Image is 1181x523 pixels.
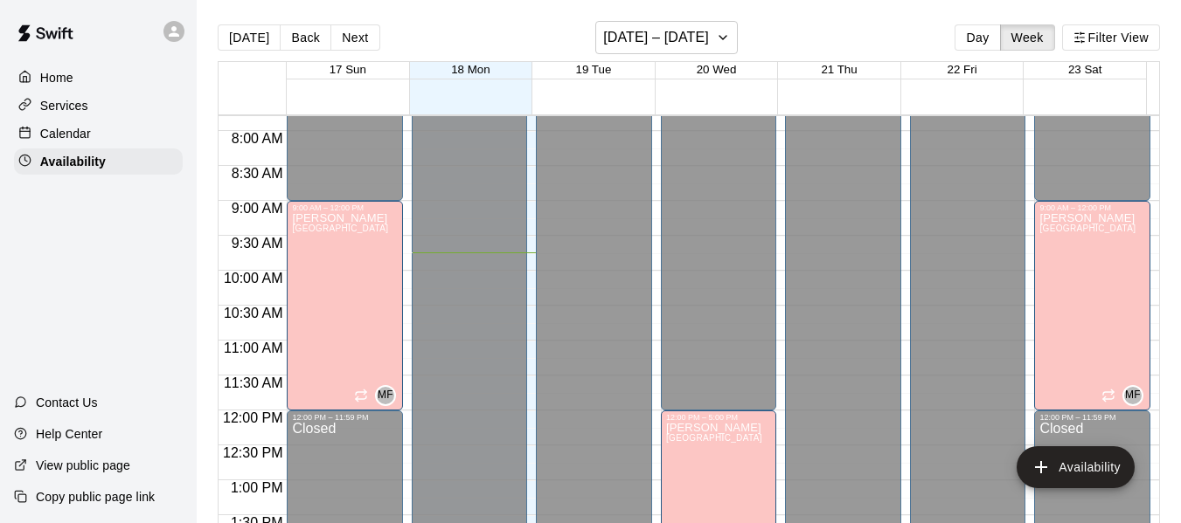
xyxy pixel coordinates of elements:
[227,201,288,216] span: 9:00 AM
[451,63,490,76] button: 18 Mon
[218,24,281,51] button: [DATE]
[36,425,102,443] p: Help Center
[36,457,130,474] p: View public page
[595,21,738,54] button: [DATE] – [DATE]
[287,201,403,410] div: 9:00 AM – 12:00 PM: Available
[36,488,155,506] p: Copy public page link
[219,410,287,425] span: 12:00 PM
[1062,24,1160,51] button: Filter View
[330,24,379,51] button: Next
[40,125,91,142] p: Calendar
[227,236,288,251] span: 9:30 AM
[666,413,772,422] div: 12:00 PM – 5:00 PM
[40,97,88,114] p: Services
[14,148,183,175] a: Availability
[14,93,183,119] a: Services
[14,65,183,91] a: Home
[354,389,368,403] span: Recurring availability
[821,63,857,76] button: 21 Thu
[280,24,331,51] button: Back
[666,433,762,443] span: [GEOGRAPHIC_DATA]
[292,413,398,422] div: 12:00 PM – 11:59 PM
[1101,389,1115,403] span: Recurring availability
[219,445,287,460] span: 12:30 PM
[219,306,288,320] span: 10:30 AM
[1034,201,1150,410] div: 9:00 AM – 12:00 PM: Available
[1122,385,1143,406] div: Matt Field
[1039,203,1145,212] div: 9:00 AM – 12:00 PM
[40,153,106,170] p: Availability
[1125,387,1141,404] span: MF
[1039,224,1136,233] span: [GEOGRAPHIC_DATA]
[1000,24,1055,51] button: Week
[1039,413,1145,422] div: 12:00 PM – 11:59 PM
[14,120,183,147] a: Calendar
[603,25,709,50] h6: [DATE] – [DATE]
[219,375,288,390] span: 11:30 AM
[1068,63,1102,76] button: 23 Sat
[955,24,1000,51] button: Day
[1017,446,1135,488] button: add
[227,131,288,146] span: 8:00 AM
[375,385,396,406] div: Matt Field
[219,341,288,355] span: 11:00 AM
[219,271,288,286] span: 10:00 AM
[292,203,398,212] div: 9:00 AM – 12:00 PM
[36,394,98,411] p: Contact Us
[576,63,612,76] button: 19 Tue
[227,166,288,181] span: 8:30 AM
[40,69,73,86] p: Home
[292,224,388,233] span: [GEOGRAPHIC_DATA]
[226,480,288,495] span: 1:00 PM
[330,63,366,76] button: 17 Sun
[378,387,393,404] span: MF
[948,63,977,76] button: 22 Fri
[697,63,737,76] button: 20 Wed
